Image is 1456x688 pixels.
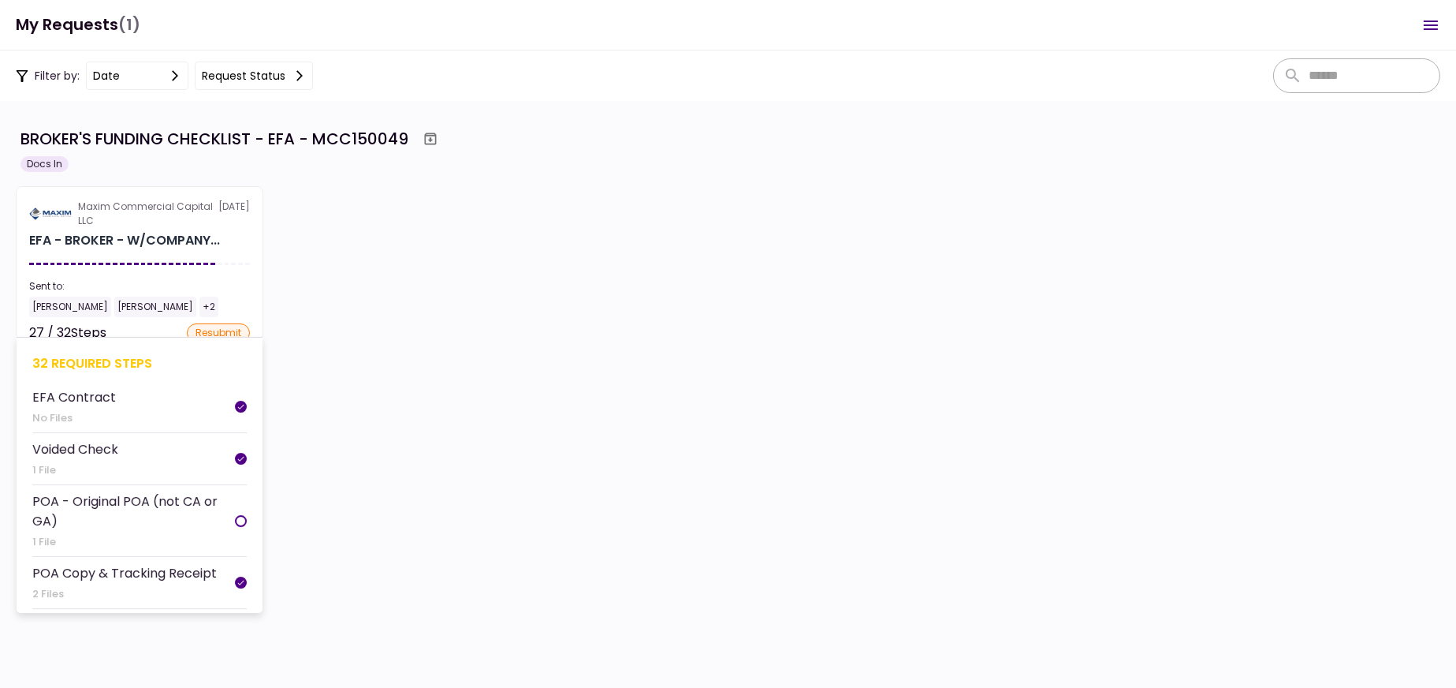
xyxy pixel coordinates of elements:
div: Docs In [20,156,69,172]
div: POA Copy & Tracking Receipt [32,563,217,583]
div: Filter by: [16,62,313,90]
div: [PERSON_NAME] [114,297,196,317]
div: 32 required steps [32,353,247,373]
div: BROKER'S FUNDING CHECKLIST - EFA - MCC150049 [20,127,408,151]
div: 1 File [32,462,118,478]
div: No Files [32,410,116,426]
span: (1) [118,9,140,41]
div: date [93,67,120,84]
div: 27 / 32 Steps [29,323,106,342]
button: Archive workflow [416,125,445,153]
div: [DATE] [29,200,250,228]
div: EFA - BROKER - W/COMPANY & GUARANTOR - FUNDING CHECKLIST for M & J'S BUY SELL & TRADE LLC [29,231,220,250]
div: 2 Files [32,586,217,602]
div: EFA Contract [32,387,116,407]
div: +2 [199,297,218,317]
button: date [86,62,188,90]
button: Request status [195,62,313,90]
div: resubmit [187,323,250,342]
div: Maxim Commercial Capital LLC [78,200,218,228]
button: Open menu [1412,6,1450,44]
div: Sent to: [29,279,250,294]
div: POA - Original POA (not CA or GA) [32,492,235,531]
div: Voided Check [32,439,118,459]
div: [PERSON_NAME] [29,297,111,317]
img: Partner logo [29,207,72,221]
h1: My Requests [16,9,140,41]
div: 1 File [32,534,235,550]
